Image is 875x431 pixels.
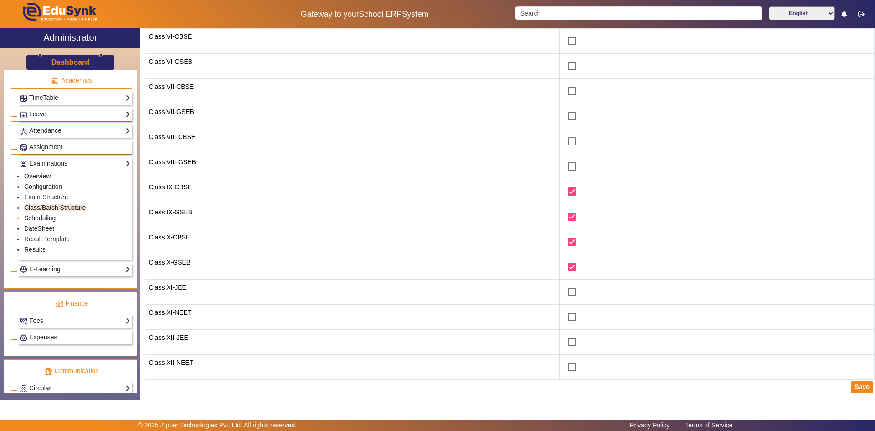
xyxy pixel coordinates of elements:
[51,57,90,67] a: Dashboard
[11,299,132,308] p: Finance
[145,129,560,154] td: Class VIII-CBSE
[44,367,52,375] img: communication.png
[55,300,63,308] img: finance.png
[24,172,51,180] a: Overview
[145,104,560,129] td: Class VII-GSEB
[51,77,59,85] img: academic.png
[20,142,130,152] a: Assignment
[24,193,68,201] a: Exam Structure
[145,229,560,254] td: Class X-CBSE
[24,225,54,232] a: DateSheet
[145,304,560,329] td: Class XI-NEET
[20,332,130,343] a: Expenses
[145,354,560,379] td: Class XII-NEET
[145,53,560,78] td: Class VI-GSEB
[11,76,132,85] p: Academics
[680,419,737,431] a: Terms of Service
[145,329,560,354] td: Class XII-JEE
[625,419,674,431] a: Privacy Policy
[145,179,560,204] td: Class IX-CBSE
[145,254,560,279] td: Class X-GSEB
[145,279,560,304] td: Class XI-JEE
[11,366,132,376] p: Communication
[24,246,46,253] a: Results
[138,421,297,430] p: © 2025 Zipper Technologies Pvt. Ltd. All rights reserved.
[24,204,86,211] a: Class/Batch Structure
[51,58,90,67] h3: Dashboard
[515,6,762,20] input: Search
[20,334,27,341] img: Payroll.png
[20,144,27,151] img: Assignments.png
[224,10,505,19] h5: Gateway to your System
[145,154,560,179] td: Class VIII-GSEB
[359,10,402,19] span: School ERP
[29,333,57,341] span: Expenses
[145,28,560,53] td: Class VI-CBSE
[145,78,560,104] td: Class VII-CBSE
[0,28,140,48] a: Administrator
[24,235,70,243] a: Result Template
[29,143,62,151] span: Assignment
[24,214,56,222] a: Scheduling
[145,204,560,229] td: Class IX-GSEB
[851,381,873,393] button: Save
[44,32,98,43] h2: Administrator
[24,183,62,190] a: Configuration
